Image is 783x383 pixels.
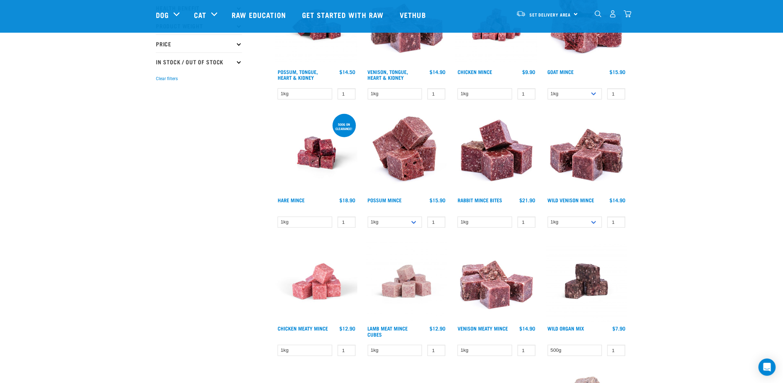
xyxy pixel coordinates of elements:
div: $18.90 [340,197,356,203]
a: Raw Education [224,0,295,29]
a: Goat Mince [548,70,574,73]
a: Venison, Tongue, Heart & Kidney [368,70,408,79]
input: 1 [607,217,625,228]
input: 1 [427,345,445,356]
p: In Stock / Out Of Stock [156,52,242,70]
input: 1 [427,217,445,228]
a: Cat [194,9,206,20]
input: 1 [427,88,445,100]
img: home-icon@2x.png [624,10,631,18]
input: 1 [518,345,536,356]
img: Pile Of Cubed Wild Venison Mince For Pets [546,112,627,194]
a: Rabbit Mince Bites [458,199,502,201]
a: Hare Mince [278,199,305,201]
a: Venison Meaty Mince [458,327,508,329]
div: $14.90 [520,326,536,331]
button: Clear filters [156,75,178,82]
img: van-moving.png [516,10,526,17]
img: 1102 Possum Mince 01 [366,112,448,194]
div: $7.90 [612,326,625,331]
img: Raw Essentials Hare Mince Raw Bites For Cats & Dogs [276,112,357,194]
input: 1 [518,88,536,100]
div: $15.90 [430,197,445,203]
a: Dog [156,9,169,20]
div: Open Intercom Messenger [759,359,776,376]
a: Possum, Tongue, Heart & Kidney [278,70,318,79]
img: Lamb Meat Mince [366,241,448,322]
a: Vethub [393,0,435,29]
div: $14.90 [610,197,625,203]
a: Wild Venison Mince [548,199,594,201]
input: 1 [607,345,625,356]
div: 500g on clearance! [333,119,356,134]
div: $14.90 [430,69,445,75]
img: Chicken Meaty Mince [276,241,357,322]
div: $12.90 [430,326,445,331]
div: $15.90 [610,69,625,75]
input: 1 [518,217,536,228]
input: 1 [338,217,356,228]
div: $9.90 [523,69,536,75]
img: Wild Organ Mix [546,241,627,322]
input: 1 [338,88,356,100]
div: $12.90 [340,326,356,331]
img: 1117 Venison Meat Mince 01 [456,241,537,322]
div: $21.90 [520,197,536,203]
img: home-icon-1@2x.png [595,10,602,17]
a: Chicken Meaty Mince [278,327,328,329]
img: Whole Minced Rabbit Cubes 01 [456,112,537,194]
input: 1 [338,345,356,356]
a: Get started with Raw [295,0,393,29]
a: Possum Mince [368,199,402,201]
p: Price [156,34,242,52]
a: Chicken Mince [458,70,492,73]
a: Wild Organ Mix [548,327,584,329]
div: $14.50 [340,69,356,75]
input: 1 [607,88,625,100]
a: Lamb Meat Mince Cubes [368,327,408,335]
img: user.png [609,10,617,18]
span: Set Delivery Area [529,13,571,16]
